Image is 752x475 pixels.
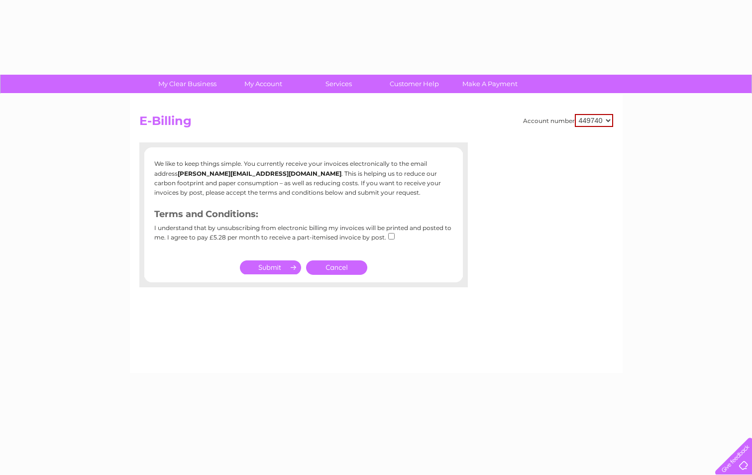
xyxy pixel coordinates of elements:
[240,260,301,274] input: Submit
[146,75,228,93] a: My Clear Business
[523,114,613,127] div: Account number
[154,159,453,197] p: We like to keep things simple. You currently receive your invoices electronically to the email ad...
[139,114,613,133] h2: E-Billing
[178,170,341,177] b: [PERSON_NAME][EMAIL_ADDRESS][DOMAIN_NAME]
[154,225,453,248] div: I understand that by unsubscribing from electronic billing my invoices will be printed and posted...
[373,75,455,93] a: Customer Help
[222,75,304,93] a: My Account
[449,75,531,93] a: Make A Payment
[298,75,380,93] a: Services
[154,207,453,225] h3: Terms and Conditions:
[306,260,367,275] a: Cancel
